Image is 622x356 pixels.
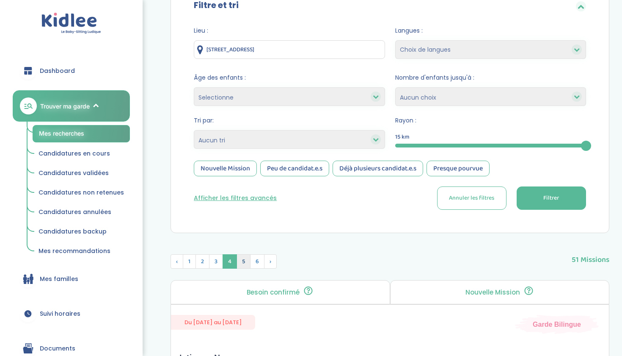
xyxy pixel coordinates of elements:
span: Mes familles [40,275,78,284]
a: Dashboard [13,56,130,86]
a: Suivi horaires [13,298,130,329]
span: Suivant » [264,254,277,269]
a: Candidatures validées [33,165,130,181]
img: logo.svg [41,13,101,34]
span: Garde Bilingue [533,320,581,329]
p: Nouvelle Mission [465,289,520,296]
a: Candidatures non retenues [33,185,130,201]
span: Candidatures backup [39,227,107,236]
span: Candidatures non retenues [39,188,124,197]
span: Du [DATE] au [DATE] [171,315,255,330]
a: Mes recommandations [33,243,130,259]
div: Peu de candidat.e.s [260,161,329,176]
div: Presque pourvue [427,161,490,176]
span: Trouver ma garde [40,102,90,111]
span: ‹ [171,254,183,269]
span: 1 [183,254,196,269]
span: Âge des enfants : [194,73,385,82]
button: Annuler les filtres [437,186,506,210]
span: 4 [223,254,237,269]
div: Nouvelle Mission [194,161,257,176]
a: Candidatures backup [33,224,130,240]
a: Candidatures annulées [33,204,130,220]
span: Annuler les filtres [449,194,494,203]
span: 6 [250,254,264,269]
span: 15 km [395,133,410,142]
button: Filtrer [517,186,586,210]
span: 51 Missions [572,246,609,266]
input: Ville ou code postale [194,40,385,59]
span: Langues : [395,26,586,35]
span: Mes recommandations [39,247,110,255]
span: Rayon : [395,116,586,125]
span: 2 [195,254,209,269]
span: Lieu : [194,26,385,35]
span: 3 [209,254,223,269]
span: Documents [40,344,75,353]
a: Candidatures en cours [33,146,130,162]
span: 5 [237,254,250,269]
span: Candidatures validées [39,169,109,177]
span: Nombre d'enfants jusqu'à : [395,73,586,82]
span: Filtrer [543,194,559,203]
button: Afficher les filtres avancés [194,194,277,203]
p: Besoin confirmé [247,289,300,296]
div: Déjà plusieurs candidat.e.s [333,161,423,176]
span: Candidatures en cours [39,149,110,158]
a: Mes recherches [33,125,130,142]
span: Candidatures annulées [39,208,111,216]
a: Mes familles [13,264,130,294]
span: Suivi horaires [40,309,80,318]
span: Mes recherches [39,130,84,137]
a: Trouver ma garde [13,90,130,122]
span: Dashboard [40,67,75,75]
span: Tri par: [194,116,385,125]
